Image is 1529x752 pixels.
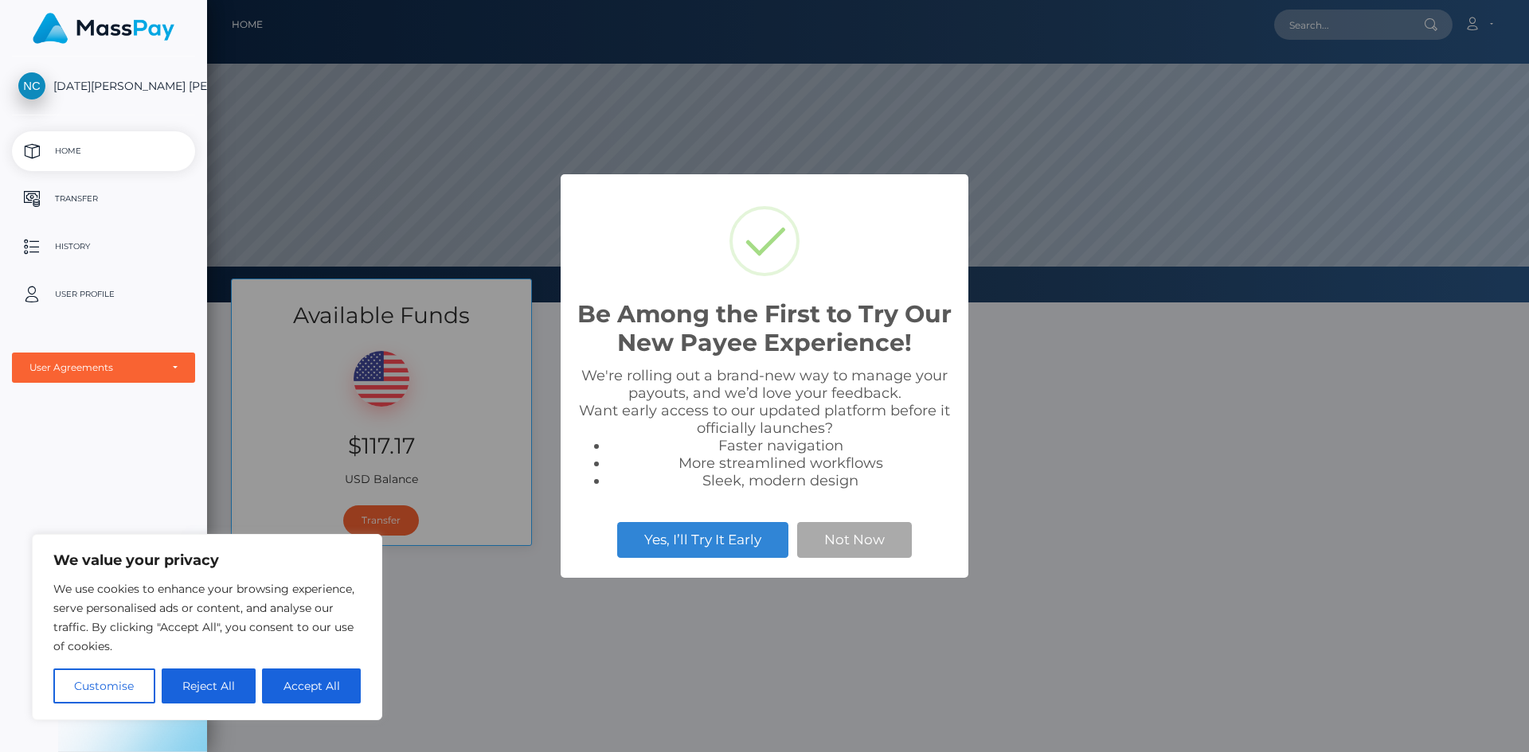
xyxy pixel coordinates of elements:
[33,13,174,44] img: MassPay
[608,472,952,489] li: Sleek, modern design
[608,454,952,472] li: More streamlined workflows
[12,353,195,383] button: User Agreements
[608,437,952,454] li: Faster navigation
[29,361,160,374] div: User Agreements
[577,300,952,357] h2: Be Among the First to Try Our New Payee Experience!
[53,668,155,703] button: Customise
[18,235,189,259] p: History
[53,551,361,570] p: We value your privacy
[53,579,361,656] p: We use cookies to enhance your browsing experience, serve personalised ads or content, and analys...
[32,534,382,720] div: We value your privacy
[617,522,788,557] button: Yes, I’ll Try It Early
[577,367,952,489] div: We're rolling out a brand-new way to manage your payouts, and we’d love your feedback. Want early...
[262,668,361,703] button: Accept All
[18,282,189,306] p: User Profile
[162,668,256,703] button: Reject All
[797,522,912,557] button: Not Now
[18,187,189,211] p: Transfer
[12,79,195,93] span: [DATE][PERSON_NAME] [PERSON_NAME]
[18,139,189,163] p: Home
